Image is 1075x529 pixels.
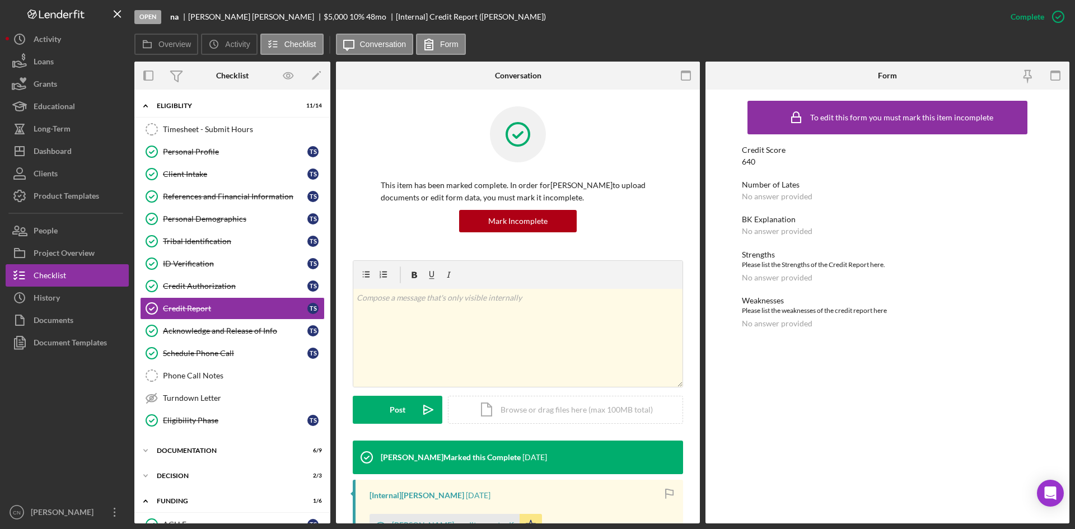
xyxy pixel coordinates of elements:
[810,113,993,122] div: To edit this form you must mark this item incomplete
[360,40,406,49] label: Conversation
[140,208,325,230] a: Personal DemographicsTS
[163,282,307,291] div: Credit Authorization
[140,275,325,297] a: Credit AuthorizationTS
[140,387,325,409] a: Turndown Letter
[353,396,442,424] button: Post
[163,394,324,402] div: Turndown Letter
[307,303,319,314] div: T S
[488,210,548,232] div: Mark Incomplete
[140,185,325,208] a: References and Financial InformationTS
[34,162,58,188] div: Clients
[302,447,322,454] div: 6 / 9
[6,309,129,331] button: Documents
[440,40,459,49] label: Form
[307,168,319,180] div: T S
[6,331,129,354] button: Document Templates
[307,236,319,247] div: T S
[742,227,812,236] div: No answer provided
[34,242,95,267] div: Project Overview
[302,102,322,109] div: 11 / 14
[140,364,325,387] a: Phone Call Notes
[163,170,307,179] div: Client Intake
[742,192,812,201] div: No answer provided
[742,180,1033,189] div: Number of Lates
[307,325,319,336] div: T S
[1011,6,1044,28] div: Complete
[459,210,577,232] button: Mark Incomplete
[6,242,129,264] button: Project Overview
[324,12,348,21] span: $5,000
[381,453,521,462] div: [PERSON_NAME] Marked this Complete
[6,162,129,185] a: Clients
[134,10,161,24] div: Open
[307,415,319,426] div: T S
[522,453,547,462] time: 2025-09-23 18:36
[140,163,325,185] a: Client IntakeTS
[6,264,129,287] button: Checklist
[307,191,319,202] div: T S
[6,95,129,118] button: Educational
[157,102,294,109] div: Eligiblity
[307,146,319,157] div: T S
[140,320,325,342] a: Acknowledge and Release of InfoTS
[34,73,57,98] div: Grants
[742,273,812,282] div: No answer provided
[13,509,21,516] text: CN
[157,472,294,479] div: Decision
[6,28,129,50] a: Activity
[134,34,198,55] button: Overview
[158,40,191,49] label: Overview
[6,118,129,140] a: Long-Term
[34,287,60,312] div: History
[163,147,307,156] div: Personal Profile
[140,252,325,275] a: ID VerificationTS
[6,287,129,309] button: History
[742,157,755,166] div: 640
[307,280,319,292] div: T S
[188,12,324,21] div: [PERSON_NAME] [PERSON_NAME]
[34,118,71,143] div: Long-Term
[742,296,1033,305] div: Weaknesses
[163,237,307,246] div: Tribal Identification
[307,348,319,359] div: T S
[6,50,129,73] button: Loans
[6,73,129,95] button: Grants
[336,34,414,55] button: Conversation
[6,501,129,523] button: CN[PERSON_NAME]
[302,498,322,504] div: 1 / 6
[366,12,386,21] div: 48 mo
[163,304,307,313] div: Credit Report
[140,230,325,252] a: Tribal IdentificationTS
[370,491,464,500] div: [Internal] [PERSON_NAME]
[495,71,541,80] div: Conversation
[157,498,294,504] div: Funding
[163,371,324,380] div: Phone Call Notes
[34,264,66,289] div: Checklist
[34,28,61,53] div: Activity
[34,309,73,334] div: Documents
[157,447,294,454] div: Documentation
[302,472,322,479] div: 2 / 3
[140,141,325,163] a: Personal ProfileTS
[34,219,58,245] div: People
[6,140,129,162] a: Dashboard
[878,71,897,80] div: Form
[307,213,319,224] div: T S
[742,305,1033,316] div: Please list the weaknesses of the credit report here
[742,319,812,328] div: No answer provided
[6,219,129,242] button: People
[284,40,316,49] label: Checklist
[163,326,307,335] div: Acknowledge and Release of Info
[260,34,324,55] button: Checklist
[28,501,101,526] div: [PERSON_NAME]
[163,520,307,529] div: ACH Form
[163,349,307,358] div: Schedule Phone Call
[307,258,319,269] div: T S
